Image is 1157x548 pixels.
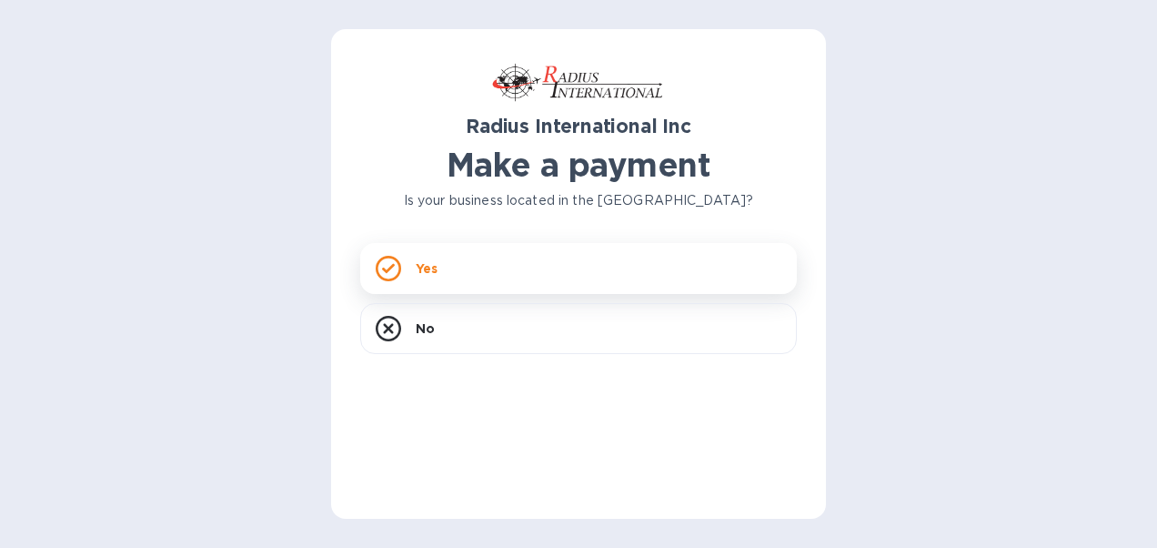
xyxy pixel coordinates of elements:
h1: Make a payment [360,146,797,184]
p: No [416,320,435,338]
p: Is your business located in the [GEOGRAPHIC_DATA]? [360,191,797,210]
p: Yes [416,259,438,278]
b: Radius International Inc [466,115,691,137]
